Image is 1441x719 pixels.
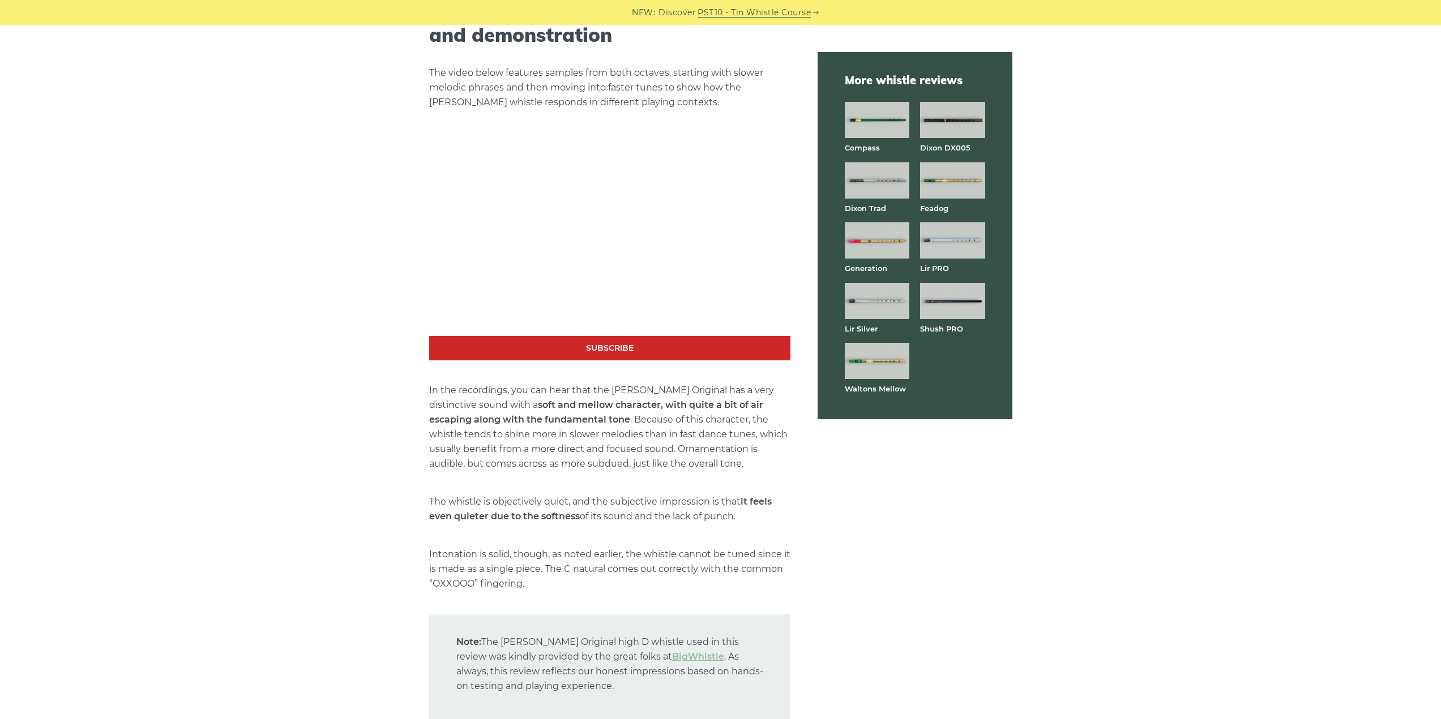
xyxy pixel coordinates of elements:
p: Intonation is solid, though, as noted earlier, the whistle cannot be tuned since it is made as a ... [429,547,790,591]
span: NEW: [632,6,655,19]
a: Shush PRO [920,324,963,333]
a: Dixon Trad [845,204,886,213]
p: The whistle is objectively quiet, and the subjective impression is that of its sound and the lack... [429,494,790,524]
strong: soft and mellow character, with quite a bit of air escaping along with the fundamental tone [429,399,763,425]
img: Waltons Mellow tin whistle full front view [845,343,909,379]
strong: Note: [456,636,481,647]
span: More whistle reviews [845,72,985,88]
img: Shuh PRO tin whistle full front view [920,283,985,319]
p: In the recordings, you can hear that the [PERSON_NAME] Original has a very distinctive sound with... [429,383,790,471]
img: Lir PRO aluminum tin whistle full front view [920,222,985,259]
a: PST10 - Tin Whistle Course [698,6,811,19]
a: Feadog [920,204,948,213]
a: Lir PRO [920,264,949,273]
img: Feadog brass tin whistle full front view [920,162,985,199]
iframe: Clarke – Tin Whistle Review & Sound Samples (Original High D) [429,133,790,336]
h2: [PERSON_NAME] – Sound samples and demonstration [429,1,790,47]
a: Waltons Mellow [845,384,906,393]
a: Dixon DX005 [920,143,970,152]
a: BigWhistle [672,651,724,662]
img: Dixon Trad tin whistle full front view [845,162,909,199]
p: The video below features samples from both octaves, starting with slower melodic phrases and then... [429,66,790,110]
a: Lir Silver [845,324,878,333]
img: Dixon DX005 tin whistle full front view [920,102,985,138]
a: Compass [845,143,880,152]
img: Lir Silver tin whistle full front view [845,283,909,319]
a: Subscribe [429,336,790,360]
a: Generation [845,264,887,273]
span: Discover [659,6,696,19]
img: Generation brass tin whistle full front view [845,222,909,259]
